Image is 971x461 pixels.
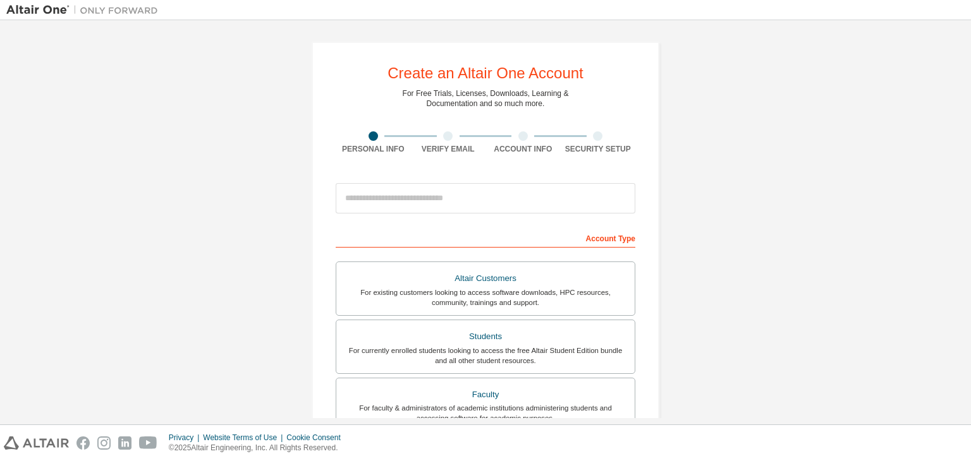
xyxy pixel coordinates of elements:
[139,436,157,450] img: youtube.svg
[411,144,486,154] div: Verify Email
[344,328,627,345] div: Students
[4,436,69,450] img: altair_logo.svg
[97,436,111,450] img: instagram.svg
[344,386,627,404] div: Faculty
[118,436,131,450] img: linkedin.svg
[344,287,627,308] div: For existing customers looking to access software downloads, HPC resources, community, trainings ...
[344,345,627,366] div: For currently enrolled students looking to access the free Altair Student Edition bundle and all ...
[336,227,635,248] div: Account Type
[286,433,348,443] div: Cookie Consent
[169,443,348,453] p: © 2025 Altair Engineering, Inc. All Rights Reserved.
[388,66,583,81] div: Create an Altair One Account
[76,436,90,450] img: facebook.svg
[169,433,203,443] div: Privacy
[203,433,286,443] div: Website Terms of Use
[403,88,569,109] div: For Free Trials, Licenses, Downloads, Learning & Documentation and so much more.
[6,4,164,16] img: Altair One
[485,144,561,154] div: Account Info
[336,144,411,154] div: Personal Info
[344,403,627,423] div: For faculty & administrators of academic institutions administering students and accessing softwa...
[561,144,636,154] div: Security Setup
[344,270,627,287] div: Altair Customers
